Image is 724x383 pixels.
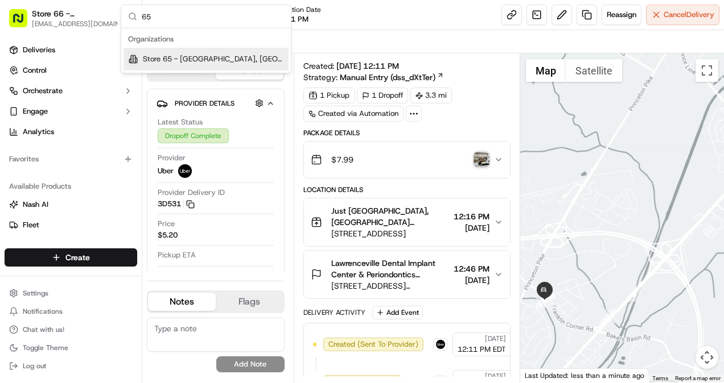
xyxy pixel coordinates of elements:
span: Log out [23,361,46,370]
a: Open this area in Google Maps (opens a new window) [523,368,561,382]
span: Analytics [23,127,54,137]
span: Engage [23,106,48,116]
div: 15 [536,293,551,307]
a: 💻API Documentation [92,160,187,180]
span: Provider Details [175,99,235,108]
span: Pylon [113,192,138,201]
img: uber-new-logo.jpeg [178,164,192,178]
span: Create [65,252,90,263]
div: Favorites [5,150,137,168]
span: Fleet [23,220,39,230]
button: Reassign [602,5,641,25]
span: Chat with us! [23,325,64,334]
button: Show street map [526,59,566,82]
span: [DATE] [485,372,506,381]
span: Manual Entry (dss_dXtTer) [340,72,435,83]
span: $5.20 [158,230,178,240]
p: Welcome 👋 [11,45,207,63]
div: 13 [599,313,614,328]
div: Available Products [5,177,137,195]
button: Fleet [5,216,137,234]
button: Log out [5,358,137,374]
button: Control [5,61,137,80]
span: [DATE] 12:11 PM [336,61,399,71]
button: Notifications [5,303,137,319]
button: Start new chat [194,111,207,125]
a: Powered byPylon [80,191,138,201]
div: Strategy: [303,72,444,83]
img: uber-new-logo.jpeg [436,340,445,349]
span: Orchestrate [23,86,63,96]
span: API Documentation [108,164,183,176]
div: Location Details [303,185,511,194]
a: Terms (opens in new tab) [652,375,668,381]
span: [STREET_ADDRESS] [331,228,450,239]
span: Lawrenceville Dental Implant Center & Periondontics [PERSON_NAME] [331,257,450,280]
div: Package Details [303,128,511,138]
button: Lawrenceville Dental Implant Center & Periondontics [PERSON_NAME][STREET_ADDRESS][PERSON_NAME]12:... [304,251,511,298]
button: Settings [5,285,137,301]
div: 14 [540,293,555,308]
a: Fleet [9,220,133,230]
button: Toggle fullscreen view [696,59,718,82]
a: Created via Automation [303,106,404,122]
button: Toggle Theme [5,340,137,356]
span: 12:16 PM [454,211,489,222]
span: Latest Status [158,117,203,127]
span: Toggle Theme [23,343,68,352]
button: Show satellite imagery [566,59,622,82]
a: 📗Knowledge Base [7,160,92,180]
span: Reassign [607,10,636,20]
button: Provider Details [157,94,275,113]
span: Price [158,219,175,229]
button: Notes [148,293,216,311]
div: Delivery Activity [303,308,365,317]
span: Created (Sent To Provider) [328,339,418,349]
button: Store 66 - [GEOGRAPHIC_DATA], [GEOGRAPHIC_DATA] ([GEOGRAPHIC_DATA]) (Just Salad) [32,8,116,19]
img: Google [523,368,561,382]
span: $7.99 [331,154,353,165]
div: We're available if you need us! [39,119,144,128]
a: Report a map error [675,375,721,381]
span: Uber [158,166,174,176]
a: Nash AI [9,199,133,210]
span: Knowledge Base [23,164,87,176]
span: [DATE] [454,222,489,234]
button: Just [GEOGRAPHIC_DATA], [GEOGRAPHIC_DATA] ([GEOGRAPHIC_DATA])[STREET_ADDRESS]12:16 PM[DATE] [304,198,511,246]
input: Got a question? Start typing here... [30,73,205,85]
button: Chat with us! [5,322,137,338]
a: Deliveries [5,41,137,59]
span: Nash AI [23,199,48,210]
button: Engage [5,102,137,120]
div: Organizations [124,31,289,48]
span: [STREET_ADDRESS][PERSON_NAME] [331,280,450,292]
a: Analytics [5,123,137,141]
div: Start new chat [39,108,187,119]
button: Orchestrate [5,82,137,100]
div: Last Updated: less than a minute ago [520,368,649,382]
span: Deliveries [23,45,55,55]
button: Map camera controls [696,346,718,369]
button: $7.99photo_proof_of_delivery image [304,141,511,178]
span: Store 65 - [GEOGRAPHIC_DATA], [GEOGRAPHIC_DATA] (Just Salad) [143,54,284,64]
div: 📗 [11,165,20,174]
div: Suggestions [121,28,291,73]
button: 3D531 [158,199,195,209]
span: Just [GEOGRAPHIC_DATA], [GEOGRAPHIC_DATA] ([GEOGRAPHIC_DATA]) [331,205,450,228]
div: 1 Dropoff [357,88,408,103]
button: Nash AI [5,195,137,214]
span: Notifications [23,307,63,316]
button: [EMAIL_ADDRESS][DOMAIN_NAME] [32,19,129,28]
span: Provider Delivery ID [158,188,225,198]
div: 5 [626,287,641,302]
span: [DATE] [485,334,506,343]
button: CancelDelivery [646,5,719,25]
img: 1736555255976-a54dd68f-1ca7-489b-9aae-adbdc363a1c4 [11,108,32,128]
div: 1 Pickup [303,88,355,103]
button: Flags [216,293,283,311]
span: 12:46 PM [454,263,489,274]
img: photo_proof_of_delivery image [474,152,489,168]
img: Nash [11,11,34,34]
